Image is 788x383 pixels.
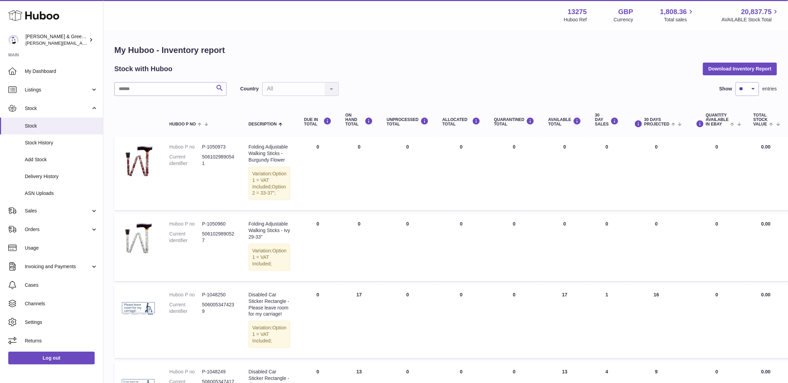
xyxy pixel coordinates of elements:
[687,214,746,281] td: 0
[548,117,581,127] div: AVAILABLE Total
[380,214,435,281] td: 0
[338,285,380,358] td: 17
[564,17,587,23] div: Huboo Ref
[25,105,91,112] span: Stock
[169,292,202,298] dt: Huboo P no
[687,137,746,210] td: 0
[387,117,429,127] div: UNPROCESSED Total
[304,117,332,127] div: DUE IN TOTAL
[719,86,732,92] label: Show
[338,214,380,281] td: 0
[252,325,286,343] span: Option 1 = VAT Included;
[202,231,235,244] dd: 5061029890527
[741,7,772,17] span: 20,837.75
[114,45,777,56] h1: My Huboo - Inventory report
[494,117,535,127] div: QUARANTINED Total
[513,292,516,297] span: 0
[249,321,290,348] div: Variation:
[542,214,588,281] td: 0
[513,144,516,150] span: 0
[8,352,95,364] a: Log out
[542,137,588,210] td: 0
[380,137,435,210] td: 0
[722,17,780,23] span: AVAILABLE Stock Total
[169,144,202,150] dt: Huboo P no
[249,167,290,200] div: Variation:
[25,87,91,93] span: Listings
[169,369,202,375] dt: Huboo P no
[614,17,633,23] div: Currency
[25,263,91,270] span: Invoicing and Payments
[568,7,587,17] strong: 13275
[660,7,687,17] span: 1,808.36
[761,369,770,374] span: 0.00
[761,221,770,227] span: 0.00
[542,285,588,358] td: 17
[513,221,516,227] span: 0
[595,113,619,127] div: 30 DAY SALES
[121,144,156,178] img: product image
[25,300,98,307] span: Channels
[25,173,98,180] span: Delivery History
[435,214,487,281] td: 0
[202,221,235,227] dd: P-1050960
[25,190,98,197] span: ASN Uploads
[202,154,235,167] dd: 5061029890541
[25,140,98,146] span: Stock History
[25,208,91,214] span: Sales
[169,154,202,167] dt: Current identifier
[618,7,633,17] strong: GBP
[761,144,770,150] span: 0.00
[338,137,380,210] td: 0
[754,113,768,127] span: Total stock value
[442,117,480,127] div: ALLOCATED Total
[202,144,235,150] dd: P-1050973
[121,292,156,326] img: product image
[763,86,777,92] span: entries
[249,221,290,240] div: Folding Adjustable Walking Sticks - Ivy 29-33"
[588,285,626,358] td: 1
[588,214,626,281] td: 0
[435,137,487,210] td: 0
[626,285,687,358] td: 16
[25,68,98,75] span: My Dashboard
[703,63,777,75] button: Download Inventory Report
[25,156,98,163] span: Add Stock
[626,214,687,281] td: 0
[202,292,235,298] dd: P-1048250
[660,7,695,23] a: 1,808.36 Total sales
[25,33,87,46] div: [PERSON_NAME] & Green Ltd
[297,137,338,210] td: 0
[706,113,729,127] span: Quantity Available in eBay
[761,292,770,297] span: 0.00
[297,285,338,358] td: 0
[249,292,290,318] div: Disabled Car Sticker Rectangle - Please leave room for my carriage!
[435,285,487,358] td: 0
[588,137,626,210] td: 0
[664,17,695,23] span: Total sales
[169,122,196,127] span: Huboo P no
[249,122,277,127] span: Description
[249,244,290,271] div: Variation:
[25,282,98,288] span: Cases
[687,285,746,358] td: 0
[252,248,286,266] span: Option 1 = VAT Included;
[626,137,687,210] td: 0
[240,86,259,92] label: Country
[202,369,235,375] dd: P-1048249
[380,285,435,358] td: 0
[25,338,98,344] span: Returns
[25,245,98,251] span: Usage
[252,184,286,196] span: Option 2 = 33-37";
[121,221,156,255] img: product image
[114,64,172,74] h2: Stock with Huboo
[297,214,338,281] td: 0
[722,7,780,23] a: 20,837.75 AVAILABLE Stock Total
[513,369,516,374] span: 0
[345,113,373,127] div: ON HAND Total
[169,231,202,244] dt: Current identifier
[8,35,19,45] img: ellen@bluebadgecompany.co.uk
[644,118,670,127] span: 30 DAYS PROJECTED
[25,226,91,233] span: Orders
[202,302,235,315] dd: 5060053474239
